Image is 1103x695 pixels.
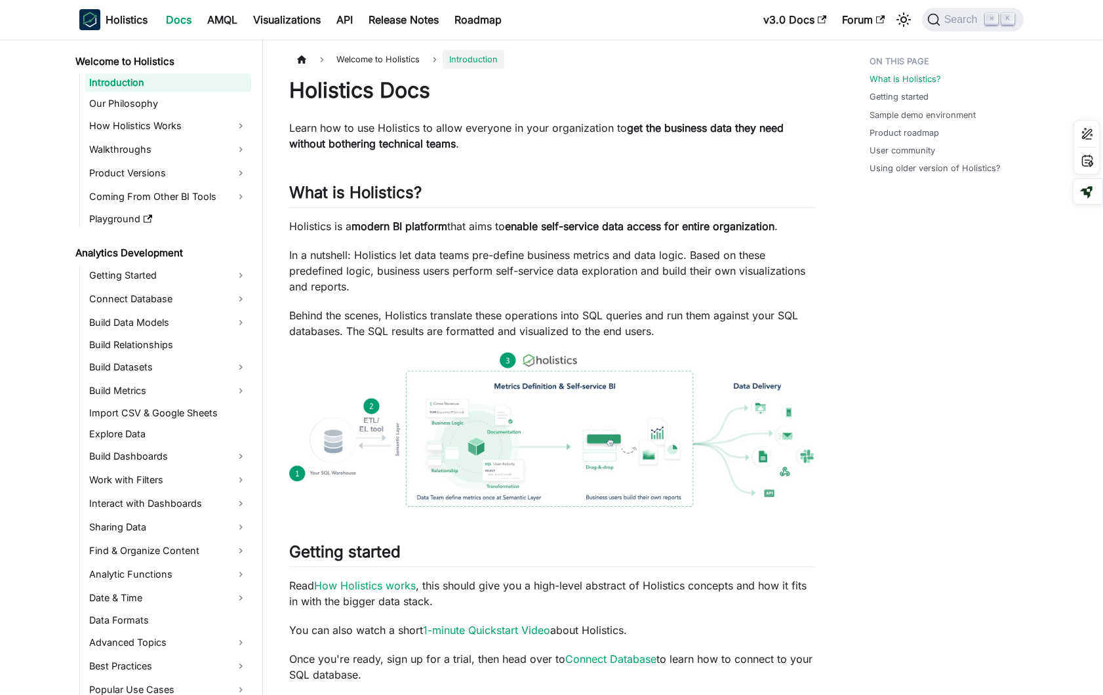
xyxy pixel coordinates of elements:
a: AMQL [199,9,245,30]
a: Home page [289,50,314,69]
a: Build Datasets [85,357,251,378]
p: Learn how to use Holistics to allow everyone in your organization to . [289,120,817,151]
a: Using older version of Holistics? [870,162,1001,174]
a: How Holistics Works [85,115,251,136]
a: Work with Filters [85,469,251,490]
h2: Getting started [289,542,817,567]
p: Holistics is a that aims to . [289,218,817,234]
a: Welcome to Holistics [71,52,251,71]
a: Best Practices [85,656,251,677]
a: Sample demo environment [870,109,976,121]
nav: Breadcrumbs [289,50,817,69]
h1: Holistics Docs [289,77,817,104]
p: In a nutshell: Holistics let data teams pre-define business metrics and data logic. Based on thes... [289,247,817,294]
a: API [329,9,361,30]
nav: Docs sidebar [66,39,263,695]
kbd: ⌘ [985,13,998,25]
a: HolisticsHolistics [79,9,148,30]
a: Roadmap [447,9,510,30]
a: 1-minute Quickstart Video [423,624,550,637]
b: Holistics [106,12,148,28]
a: Date & Time [85,587,251,608]
h2: What is Holistics? [289,183,817,208]
button: Search (Command+K) [922,8,1024,31]
a: Introduction [85,73,251,92]
a: Getting started [870,90,929,103]
a: How Holistics works [314,579,416,592]
a: User community [870,144,935,157]
a: Product Versions [85,163,251,184]
kbd: K [1001,13,1014,25]
a: Our Philosophy [85,94,251,113]
span: Introduction [443,50,504,69]
a: Data Formats [85,611,251,629]
a: Release Notes [361,9,447,30]
a: Visualizations [245,9,329,30]
p: Read , this should give you a high-level abstract of Holistics concepts and how it fits in with t... [289,578,817,609]
p: You can also watch a short about Holistics. [289,622,817,638]
strong: enable self-service data access for entire organization [505,220,774,233]
span: Search [940,14,986,26]
a: Connect Database [85,288,251,309]
a: Walkthroughs [85,139,251,160]
a: v3.0 Docs [755,9,834,30]
a: Build Data Models [85,312,251,333]
a: Coming From Other BI Tools [85,186,251,207]
button: Switch between dark and light mode (currently light mode) [893,9,914,30]
a: Sharing Data [85,517,251,538]
a: Advanced Topics [85,632,251,653]
a: Find & Organize Content [85,540,251,561]
a: Docs [158,9,199,30]
span: Welcome to Holistics [330,50,426,69]
img: How Holistics fits in your Data Stack [289,352,817,507]
a: What is Holistics? [870,73,941,85]
a: Product roadmap [870,127,939,139]
a: Forum [834,9,892,30]
p: Once you're ready, sign up for a trial, then head over to to learn how to connect to your SQL dat... [289,651,817,683]
a: Explore Data [85,425,251,443]
a: Connect Database [565,652,656,665]
a: Build Metrics [85,380,251,401]
img: Holistics [79,9,100,30]
a: Playground [85,210,251,228]
a: Build Relationships [85,336,251,354]
a: Build Dashboards [85,446,251,467]
a: Analytic Functions [85,564,251,585]
strong: modern BI platform [351,220,447,233]
p: Behind the scenes, Holistics translate these operations into SQL queries and run them against you... [289,308,817,339]
a: Getting Started [85,265,251,286]
a: Import CSV & Google Sheets [85,404,251,422]
a: Interact with Dashboards [85,493,251,514]
a: Analytics Development [71,244,251,262]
